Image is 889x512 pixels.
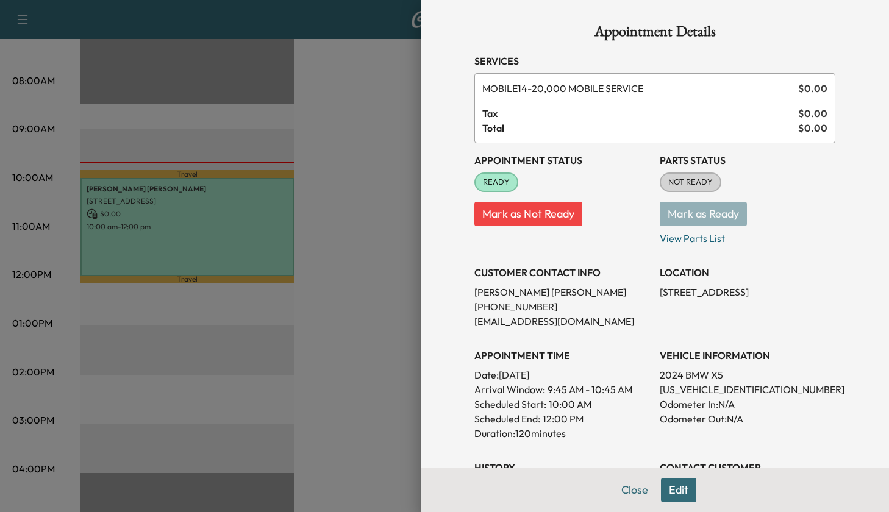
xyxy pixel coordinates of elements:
[474,202,582,226] button: Mark as Not Ready
[660,285,835,299] p: [STREET_ADDRESS]
[660,460,835,475] h3: CONTACT CUSTOMER
[798,121,827,135] span: $ 0.00
[474,54,835,68] h3: Services
[482,121,798,135] span: Total
[798,81,827,96] span: $ 0.00
[549,397,591,411] p: 10:00 AM
[660,397,835,411] p: Odometer In: N/A
[660,265,835,280] h3: LOCATION
[474,411,540,426] p: Scheduled End:
[660,348,835,363] h3: VEHICLE INFORMATION
[660,153,835,168] h3: Parts Status
[474,397,546,411] p: Scheduled Start:
[474,265,650,280] h3: CUSTOMER CONTACT INFO
[660,368,835,382] p: 2024 BMW X5
[548,382,632,397] span: 9:45 AM - 10:45 AM
[798,106,827,121] span: $ 0.00
[661,176,720,188] span: NOT READY
[543,411,584,426] p: 12:00 PM
[613,478,656,502] button: Close
[474,285,650,299] p: [PERSON_NAME] [PERSON_NAME]
[474,368,650,382] p: Date: [DATE]
[660,226,835,246] p: View Parts List
[482,81,793,96] span: 20,000 MOBILE SERVICE
[474,314,650,329] p: [EMAIL_ADDRESS][DOMAIN_NAME]
[482,106,798,121] span: Tax
[660,382,835,397] p: [US_VEHICLE_IDENTIFICATION_NUMBER]
[474,426,650,441] p: Duration: 120 minutes
[660,411,835,426] p: Odometer Out: N/A
[474,348,650,363] h3: APPOINTMENT TIME
[474,460,650,475] h3: History
[474,24,835,44] h1: Appointment Details
[476,176,517,188] span: READY
[474,382,650,397] p: Arrival Window:
[474,153,650,168] h3: Appointment Status
[474,299,650,314] p: [PHONE_NUMBER]
[661,478,696,502] button: Edit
